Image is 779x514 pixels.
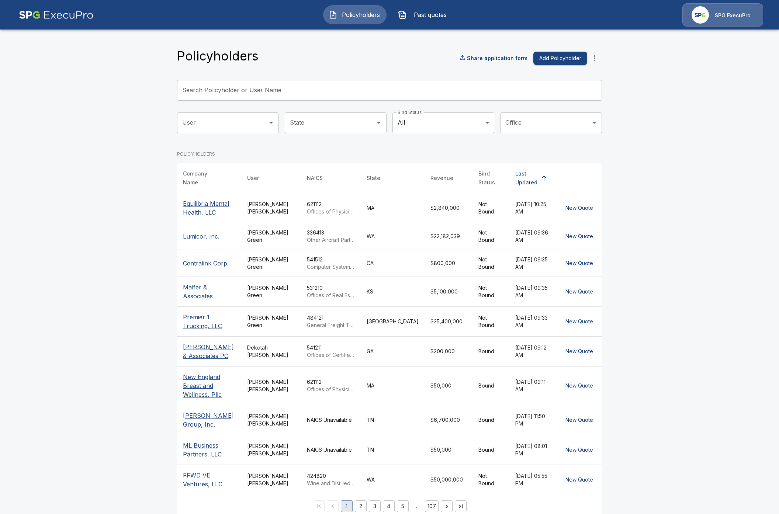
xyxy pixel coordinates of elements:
td: $6,700,000 [425,405,472,435]
td: $200,000 [425,336,472,366]
div: 541512 [307,256,355,271]
button: Go to last page [455,500,467,512]
td: TN [361,435,425,465]
p: SPG ExecuPro [715,12,751,19]
td: Bound [472,435,509,465]
label: Bind Status [398,109,422,115]
td: Bound [472,366,509,405]
button: Go to next page [441,500,453,512]
p: Computer Systems Design Services [307,263,355,271]
td: $50,000,000 [425,465,472,494]
td: NAICS Unavailable [301,435,361,465]
div: 484121 [307,314,355,329]
button: Go to page 107 [425,500,439,512]
button: page 1 [341,500,353,512]
td: Bound [472,336,509,366]
div: [PERSON_NAME] [PERSON_NAME] [247,201,295,215]
td: $50,000 [425,366,472,405]
p: [PERSON_NAME] & Associates PC [183,343,235,360]
p: Equilibria Mental Health, LLC [183,199,235,217]
a: Add Policyholder [530,52,587,65]
p: Centralink Corp. [183,259,235,268]
td: [DATE] 09:35 AM [509,250,557,277]
div: All [392,112,494,133]
p: General Freight Trucking, Long-Distance, Truckload [307,322,355,329]
p: FFWD VE Ventures, LLC [183,471,235,489]
button: New Quote [562,315,596,329]
p: Other Aircraft Parts and Auxiliary Equipment Manufacturing [307,236,355,244]
div: 621112 [307,201,355,215]
td: [DATE] 09:11 AM [509,366,557,405]
div: … [411,503,423,510]
td: Not Bound [472,250,509,277]
td: NAICS Unavailable [301,405,361,435]
button: Policyholders IconPolicyholders [323,5,387,24]
td: [GEOGRAPHIC_DATA] [361,306,425,336]
td: $50,000 [425,435,472,465]
img: Policyholders Icon [329,10,337,19]
button: Go to page 5 [397,500,409,512]
div: [PERSON_NAME] Green [247,284,295,299]
button: Past quotes IconPast quotes [392,5,456,24]
img: Past quotes Icon [398,10,407,19]
td: $22,182,039 [425,223,472,250]
div: Last Updated [515,169,537,187]
nav: pagination navigation [312,500,468,512]
p: Premier 1 Trucking, LLC [183,313,235,330]
button: more [587,51,602,66]
button: New Quote [562,473,596,487]
div: [PERSON_NAME] Green [247,314,295,329]
td: TN [361,405,425,435]
div: Company Name [183,169,222,187]
p: Offices of Physicians, Mental Health Specialists [307,386,355,393]
td: MA [361,366,425,405]
button: Go to page 3 [369,500,381,512]
p: Offices of Physicians, Mental Health Specialists [307,208,355,215]
img: Agency Icon [692,6,709,24]
button: New Quote [562,345,596,358]
td: [DATE] 10:25 AM [509,193,557,223]
td: GA [361,336,425,366]
p: Offices of Certified Public Accountants [307,351,355,359]
td: Not Bound [472,465,509,494]
div: Revenue [430,174,453,183]
td: [DATE] 08:01 PM [509,435,557,465]
div: [PERSON_NAME] [PERSON_NAME] [247,413,295,427]
div: User [247,174,259,183]
a: Agency IconSPG ExecuPro [682,3,763,27]
td: CA [361,250,425,277]
p: Lumicor, Inc. [183,232,235,241]
button: New Quote [562,443,596,457]
td: [DATE] 11:50 PM [509,405,557,435]
p: ML Business Partners, LLC [183,441,235,459]
div: 541211 [307,344,355,359]
button: New Quote [562,285,596,299]
td: WA [361,223,425,250]
span: Policyholders [340,10,381,19]
td: $35,400,000 [425,306,472,336]
h4: Policyholders [177,48,259,64]
button: Open [589,118,599,128]
div: 531210 [307,284,355,299]
td: $5,100,000 [425,277,472,306]
div: [PERSON_NAME] [PERSON_NAME] [247,442,295,457]
td: MA [361,193,425,223]
td: Not Bound [472,193,509,223]
button: Open [266,118,276,128]
div: [PERSON_NAME] Green [247,229,295,244]
div: Dekotah [PERSON_NAME] [247,344,295,359]
button: New Quote [562,201,596,215]
p: Offices of Real Estate Agents and Brokers [307,292,355,299]
td: [DATE] 05:55 PM [509,465,557,494]
td: KS [361,277,425,306]
button: Open [374,118,384,128]
td: WA [361,465,425,494]
td: Bound [472,405,509,435]
span: Past quotes [410,10,450,19]
td: [DATE] 09:33 AM [509,306,557,336]
button: Go to page 4 [383,500,395,512]
td: Not Bound [472,306,509,336]
td: [DATE] 09:12 AM [509,336,557,366]
div: 336413 [307,229,355,244]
